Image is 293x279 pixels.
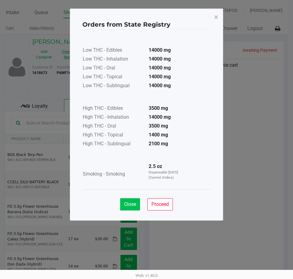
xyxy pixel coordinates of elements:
h4: Orders from State Registry [82,20,170,29]
strong: 14000 mg [149,65,171,71]
span: Proceed [151,201,169,207]
strong: 1400 mg [149,132,168,138]
button: Close [209,9,223,26]
strong: 14000 mg [149,83,171,88]
button: Close [120,198,140,210]
strong: 3500 mg [149,123,168,129]
td: High THC - Sublingual [82,140,144,149]
td: Low THC - Oral [82,64,144,73]
span: Web: v1.40.0 [135,273,158,278]
p: Dispensable [DATE] (Current Orders) [149,170,182,180]
strong: 14000 mg [149,74,171,80]
strong: 14000 mg [149,114,171,120]
td: Smoking - Smoking [82,162,144,186]
td: High THC - Inhalation [82,113,144,122]
span: Close [124,201,136,207]
strong: 3500 mg [149,105,168,111]
td: High THC - Oral [82,122,144,131]
span: × [214,13,218,21]
td: Low THC - Topical [82,73,144,82]
td: Low THC - Sublingual [82,82,144,91]
strong: 2100 mg [149,141,168,147]
strong: 2.5 oz [149,163,162,169]
td: High THC - Edibles [82,104,144,113]
td: High THC - Topical [82,131,144,140]
strong: 14000 mg [149,56,171,62]
strong: 14000 mg [149,47,171,53]
td: Low THC - Inhalation [82,55,144,64]
td: Low THC - Edibles [82,46,144,55]
button: Proceed [147,198,173,210]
